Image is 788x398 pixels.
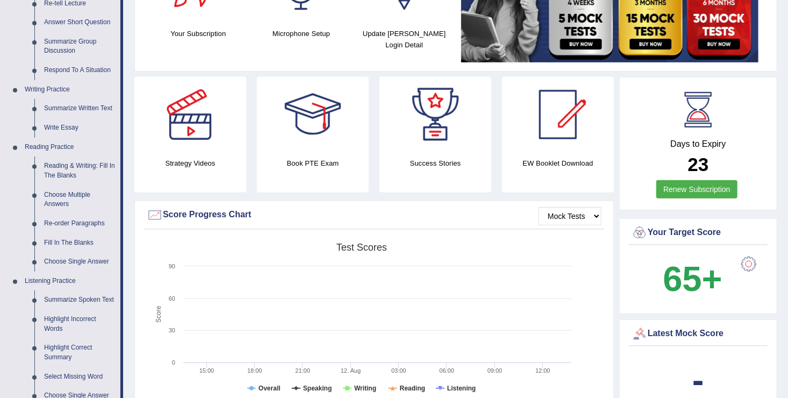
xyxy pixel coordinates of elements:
[391,367,406,374] text: 03:00
[39,252,120,272] a: Choose Single Answer
[400,385,425,392] tspan: Reading
[169,295,175,302] text: 60
[379,158,491,169] h4: Success Stories
[39,367,120,387] a: Select Missing Word
[39,118,120,138] a: Write Essay
[39,290,120,310] a: Summarize Spoken Text
[169,263,175,269] text: 90
[20,80,120,99] a: Writing Practice
[39,13,120,32] a: Answer Short Question
[152,28,245,39] h4: Your Subscription
[440,367,455,374] text: 06:00
[39,233,120,253] a: Fill In The Blanks
[358,28,450,51] h4: Update [PERSON_NAME] Login Detail
[303,385,332,392] tspan: Speaking
[632,326,765,342] div: Latest Mock Score
[259,385,281,392] tspan: Overall
[39,310,120,338] a: Highlight Incorrect Words
[295,367,310,374] text: 21:00
[663,259,722,298] b: 65+
[336,242,387,253] tspan: Test scores
[199,367,214,374] text: 15:00
[488,367,503,374] text: 09:00
[39,99,120,118] a: Summarize Written Text
[20,138,120,157] a: Reading Practice
[656,180,737,198] a: Renew Subscription
[39,32,120,61] a: Summarize Group Discussion
[688,154,709,175] b: 23
[39,157,120,185] a: Reading & Writing: Fill In The Blanks
[257,158,369,169] h4: Book PTE Exam
[134,158,246,169] h4: Strategy Videos
[147,207,601,223] div: Score Progress Chart
[535,367,550,374] text: 12:00
[341,367,361,374] tspan: 12. Aug
[39,214,120,233] a: Re-order Paragraphs
[632,225,765,241] div: Your Target Score
[20,272,120,291] a: Listening Practice
[39,61,120,80] a: Respond To A Situation
[447,385,476,392] tspan: Listening
[39,338,120,367] a: Highlight Correct Summary
[155,306,162,323] tspan: Score
[39,186,120,214] a: Choose Multiple Answers
[169,327,175,333] text: 30
[172,359,175,366] text: 0
[255,28,348,39] h4: Microphone Setup
[247,367,262,374] text: 18:00
[632,139,765,149] h4: Days to Expiry
[354,385,376,392] tspan: Writing
[502,158,614,169] h4: EW Booklet Download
